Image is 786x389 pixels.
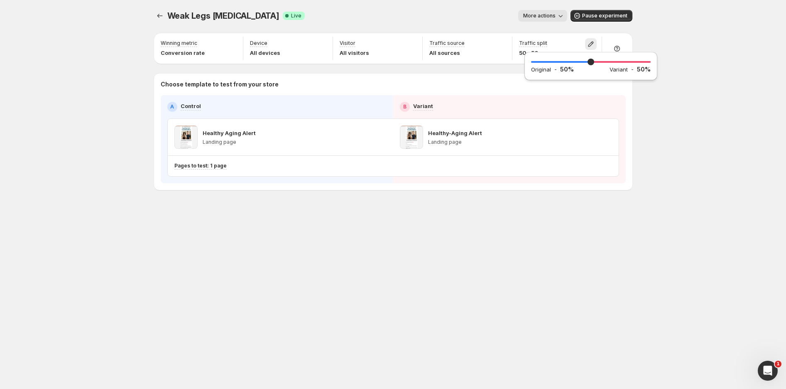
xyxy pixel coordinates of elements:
p: Healthy-Aging Alert [428,129,482,137]
button: Experiments [154,10,166,22]
div: - [531,65,610,74]
h2: A [170,103,174,110]
p: Healthy Aging Alert [203,129,256,137]
p: Traffic split [519,40,547,47]
p: 50 % [637,65,651,74]
span: Live [291,12,301,19]
p: Variant [413,102,433,110]
p: Pages to test: 1 page [174,162,227,169]
p: Traffic source [429,40,465,47]
p: All visitors [340,49,369,57]
h2: B [403,103,406,110]
p: Landing page [428,139,482,145]
span: Pause experiment [582,12,627,19]
iframe: Intercom live chat [758,361,778,381]
span: 1 [775,361,781,367]
button: More actions [518,10,567,22]
img: Healthy Aging Alert [174,126,198,149]
p: 50 - 50 [519,49,547,57]
h2: Variant [610,65,628,74]
div: - [610,65,651,74]
p: All devices [250,49,280,57]
span: More actions [523,12,556,19]
p: All sources [429,49,465,57]
img: Healthy-Aging Alert [400,126,423,149]
p: Visitor [340,40,355,47]
button: Pause experiment [571,10,632,22]
p: Device [250,40,267,47]
p: Control [181,102,201,110]
p: Conversion rate [161,49,205,57]
span: Weak Legs [MEDICAL_DATA] [167,11,279,21]
p: Landing page [203,139,256,145]
p: Winning metric [161,40,197,47]
p: Choose template to test from your store [161,80,626,89]
p: 50 % [560,65,574,74]
h2: Original [531,65,551,74]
